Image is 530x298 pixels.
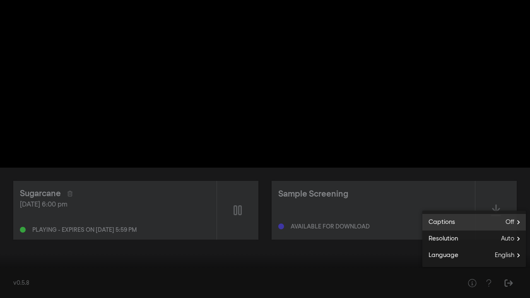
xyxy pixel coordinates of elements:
[480,275,497,291] button: Help
[422,231,526,247] button: Resolution
[501,233,526,245] span: Auto
[422,214,526,231] button: Captions
[500,275,517,291] button: Sign Out
[422,234,458,244] span: Resolution
[422,218,455,227] span: Captions
[422,247,526,264] button: Language
[495,249,526,262] span: English
[13,279,447,288] div: v0.5.8
[506,216,526,228] span: Off
[464,275,480,291] button: Help
[422,251,458,260] span: Language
